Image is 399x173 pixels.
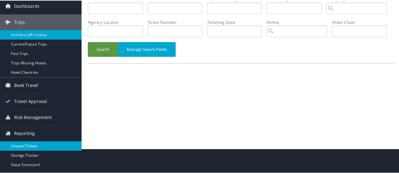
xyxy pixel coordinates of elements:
span: Travel Approval [14,93,47,109]
span: Reporting [14,125,35,141]
label: Hotel Chain [332,19,391,25]
button: Search [88,41,118,56]
span: Book Travel [14,77,38,93]
label: Ticketing Date [207,19,267,25]
span: Risk Management [14,109,52,125]
label: Airline [267,19,332,25]
span: Trips [14,14,25,30]
label: Ticket Number [147,19,207,25]
label: Agency Locator [88,19,147,25]
button: Manage Search Fields [118,41,176,56]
